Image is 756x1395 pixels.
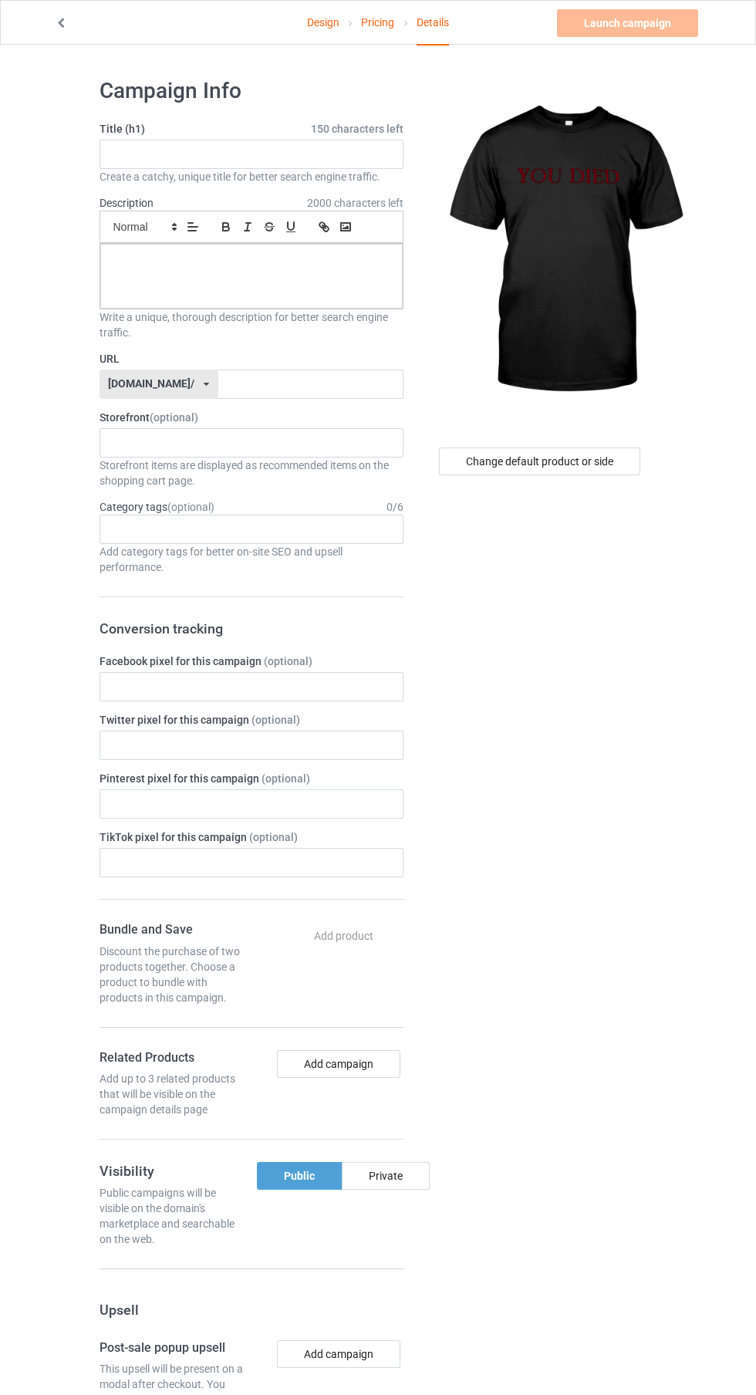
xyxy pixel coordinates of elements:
h4: Bundle and Save [100,922,246,938]
span: (optional) [249,831,298,843]
div: Create a catchy, unique title for better search engine traffic. [100,169,403,184]
span: 150 characters left [311,121,403,137]
span: 2000 characters left [307,195,403,211]
a: Design [307,1,339,44]
div: 0 / 6 [386,499,403,515]
label: Category tags [100,499,214,515]
div: Discount the purchase of two products together. Choose a product to bundle with products in this ... [100,944,246,1005]
h4: Post-sale popup upsell [100,1340,246,1356]
div: Change default product or side [439,448,640,475]
div: [DOMAIN_NAME]/ [108,378,194,389]
label: URL [100,351,403,366]
span: (optional) [167,501,214,513]
label: TikTok pixel for this campaign [100,829,403,845]
div: Write a unique, thorough description for better search engine traffic. [100,309,403,340]
label: Pinterest pixel for this campaign [100,771,403,786]
a: Pricing [361,1,394,44]
div: Add category tags for better on-site SEO and upsell performance. [100,544,403,575]
div: Storefront items are displayed as recommended items on the shopping cart page. [100,458,403,488]
button: Add campaign [277,1050,400,1078]
h3: Upsell [100,1301,403,1319]
h3: Visibility [100,1162,246,1180]
label: Storefront [100,410,403,425]
div: Public [257,1162,342,1190]
span: (optional) [264,655,312,667]
div: Add up to 3 related products that will be visible on the campaign details page [100,1071,246,1117]
label: Facebook pixel for this campaign [100,654,403,669]
span: (optional) [150,411,198,424]
div: Public campaigns will be visible on the domain's marketplace and searchable on the web. [100,1185,246,1247]
div: Private [342,1162,430,1190]
h3: Conversion tracking [100,620,403,637]
label: Title (h1) [100,121,403,137]
div: Details [417,1,449,46]
h4: Related Products [100,1050,246,1066]
button: Add campaign [277,1340,400,1368]
label: Twitter pixel for this campaign [100,712,403,728]
span: (optional) [262,772,310,785]
h1: Campaign Info [100,77,403,105]
span: (optional) [251,714,300,726]
label: Description [100,197,154,209]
